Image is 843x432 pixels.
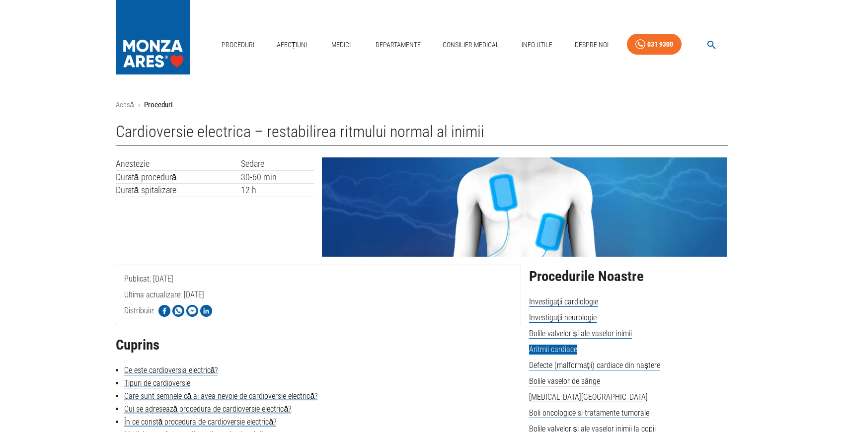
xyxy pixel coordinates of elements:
img: Share on WhatsApp [172,305,184,317]
td: Durată spitalizare [116,184,241,197]
li: › [138,99,140,111]
h1: Cardioversie electrica – restabilirea ritmului normal al inimii [116,123,728,145]
a: Cui se adresează procedura de cardioversie electrică? [124,404,292,414]
p: Distribuie: [124,305,154,317]
span: Aritmii cardiace [529,345,577,355]
span: Investigații neurologie [529,313,597,323]
p: Proceduri [144,99,172,111]
a: Info Utile [518,35,556,55]
h2: Cuprins [116,337,521,353]
span: Ultima actualizare: [DATE] [124,290,204,339]
img: Share on LinkedIn [200,305,212,317]
a: Medici [325,35,357,55]
span: Investigații cardiologie [529,297,598,307]
a: Acasă [116,100,134,109]
a: Care sunt semnele că ai avea nevoie de cardioversie electrică? [124,391,318,401]
a: Consilier Medical [439,35,503,55]
td: 12 h [241,184,314,197]
span: Bolile vaselor de sânge [529,376,600,386]
img: Share on Facebook Messenger [186,305,198,317]
a: Departamente [372,35,425,55]
h2: Procedurile Noastre [529,269,728,285]
span: Bolile valvelor și ale vaselor inimii [529,329,632,339]
img: Cardioversia electrică – restabilirea ritmului normal al inimii | MONZA ARES [322,157,727,257]
td: Durată procedură [116,170,241,184]
td: 30-60 min [241,170,314,184]
a: În ce constă procedura de cardioversie electrică? [124,417,277,427]
span: Boli oncologice si tratamente tumorale [529,408,649,418]
a: Tipuri de cardioversie [124,378,190,388]
span: Defecte (malformații) cardiace din naștere [529,360,660,370]
td: Anestezie [116,157,241,170]
a: Afecțiuni [273,35,311,55]
span: Publicat: [DATE] [124,274,173,323]
nav: breadcrumb [116,99,728,111]
td: Sedare [241,157,314,170]
a: Proceduri [218,35,258,55]
span: [MEDICAL_DATA][GEOGRAPHIC_DATA] [529,392,648,402]
img: Share on Facebook [158,305,170,317]
a: Despre Noi [571,35,613,55]
div: 031 9300 [647,38,673,51]
a: Ce este cardioversia electrică? [124,365,218,375]
a: 031 9300 [627,34,682,55]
